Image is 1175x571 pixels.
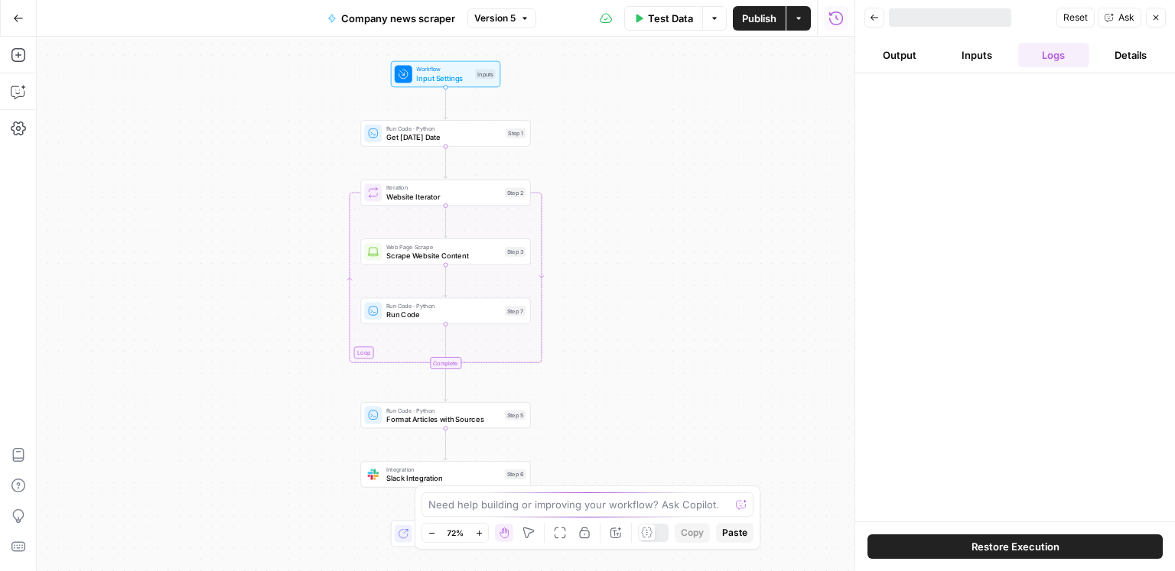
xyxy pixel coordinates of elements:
[505,410,526,420] div: Step 5
[386,465,500,473] span: Integration
[1056,8,1095,28] button: Reset
[386,250,500,261] span: Scrape Website Content
[430,357,461,369] div: Complete
[475,70,496,79] div: Inputs
[386,191,500,202] span: Website Iterator
[716,523,753,543] button: Paste
[681,526,704,540] span: Copy
[386,302,500,310] span: Run Code · Python
[506,128,526,138] div: Step 1
[360,298,530,324] div: Run Code · PythonRun CodeStep 7
[360,402,530,428] div: Run Code · PythonFormat Articles with SourcesStep 5
[972,539,1059,554] span: Restore Execution
[386,183,500,192] span: Iteration
[505,187,526,197] div: Step 2
[1018,43,1089,67] button: Logs
[1098,8,1141,28] button: Ask
[360,461,530,487] div: IntegrationSlack IntegrationStep 6
[1095,43,1167,67] button: Details
[447,527,464,539] span: 72%
[341,11,455,26] span: Company news scraper
[416,73,470,83] span: Input Settings
[386,124,502,132] span: Run Code · Python
[505,469,526,479] div: Step 6
[416,65,470,73] span: Workflow
[360,238,530,264] div: Web Page ScrapeScrape Website ContentStep 3
[648,11,693,26] span: Test Data
[360,120,530,146] div: Run Code · PythonGet [DATE] DateStep 1
[444,369,447,401] g: Edge from step_2-iteration-end to step_5
[444,206,447,238] g: Edge from step_2 to step_3
[444,428,447,460] g: Edge from step_5 to step_6
[1118,11,1134,24] span: Ask
[474,11,516,25] span: Version 5
[360,521,530,547] div: EndOutput
[318,6,464,31] button: Company news scraper
[444,87,447,119] g: Edge from start to step_1
[867,534,1163,559] button: Restore Execution
[505,306,526,316] div: Step 7
[733,6,786,31] button: Publish
[386,406,500,414] span: Run Code · Python
[1063,11,1088,24] span: Reset
[942,43,1013,67] button: Inputs
[505,247,526,257] div: Step 3
[742,11,776,26] span: Publish
[386,242,500,251] span: Web Page Scrape
[360,61,530,87] div: WorkflowInput SettingsInputs
[864,43,936,67] button: Output
[386,131,502,142] span: Get [DATE] Date
[360,357,530,369] div: Complete
[386,310,500,320] span: Run Code
[675,523,710,543] button: Copy
[444,146,447,178] g: Edge from step_1 to step_2
[386,414,500,424] span: Format Articles with Sources
[467,8,536,28] button: Version 5
[444,264,447,297] g: Edge from step_3 to step_7
[360,180,530,206] div: LoopIterationWebsite IteratorStep 2
[624,6,702,31] button: Test Data
[386,472,500,483] span: Slack Integration
[368,469,379,479] img: Slack-mark-RGB.png
[722,526,747,540] span: Paste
